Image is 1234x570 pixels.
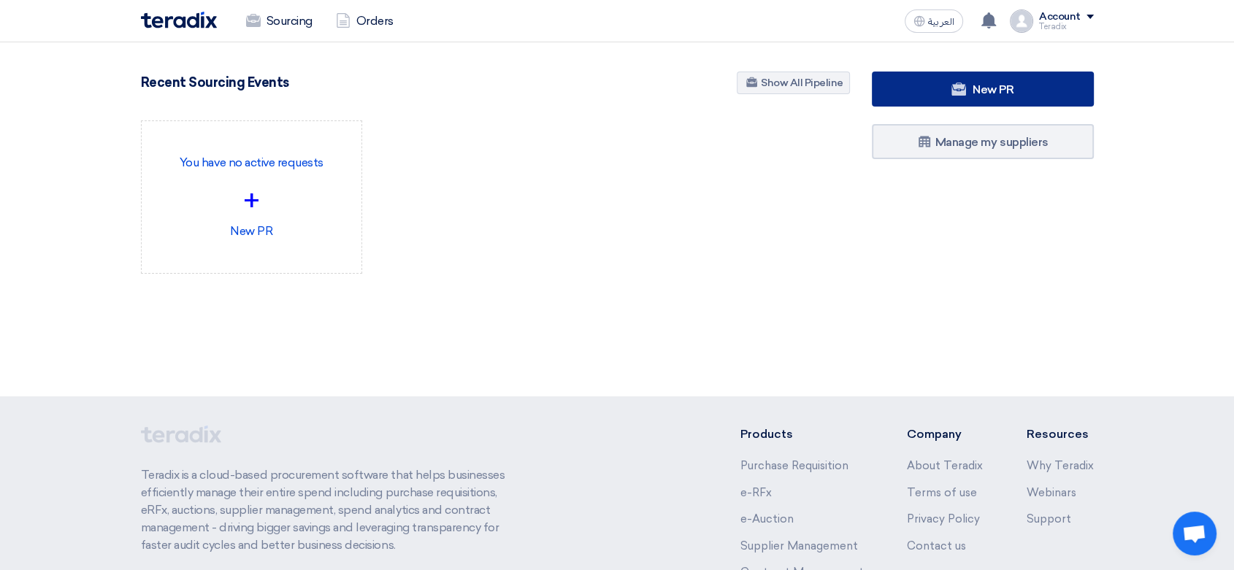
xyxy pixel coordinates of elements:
h4: Recent Sourcing Events [141,74,289,90]
a: Why Teradix [1027,459,1094,472]
a: Show All Pipeline [737,72,850,94]
a: Purchase Requisition [740,459,848,472]
a: Webinars [1027,486,1076,499]
a: Supplier Management [740,539,857,552]
li: Company [907,425,983,443]
a: Orders [324,5,405,37]
span: New PR [973,82,1013,96]
a: Support [1027,512,1071,525]
span: العربية [928,17,954,27]
button: العربية [905,9,963,33]
a: e-RFx [740,486,771,499]
a: About Teradix [907,459,983,472]
img: Teradix logo [141,12,217,28]
p: Teradix is a cloud-based procurement software that helps businesses efficiently manage their enti... [141,466,522,554]
div: Teradix [1039,23,1094,31]
div: Open chat [1173,512,1216,555]
a: Sourcing [234,5,324,37]
a: Privacy Policy [907,512,980,525]
li: Resources [1027,425,1094,443]
div: Account [1039,11,1081,23]
p: You have no active requests [153,154,350,172]
a: Terms of use [907,486,977,499]
a: Contact us [907,539,966,552]
img: profile_test.png [1010,9,1033,33]
a: Manage my suppliers [872,124,1094,159]
a: e-Auction [740,512,793,525]
div: New PR [153,133,350,261]
div: + [153,179,350,223]
li: Products [740,425,863,443]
